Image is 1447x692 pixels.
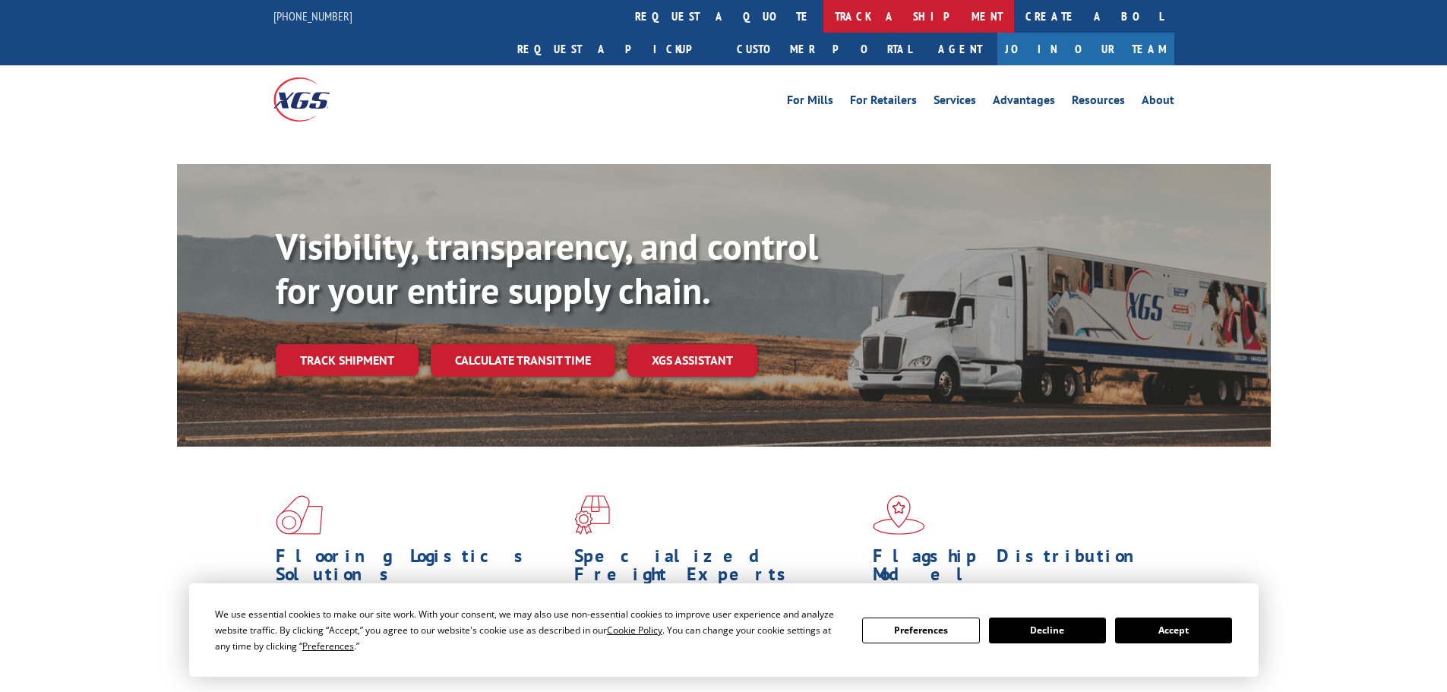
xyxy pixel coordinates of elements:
[1115,618,1232,643] button: Accept
[574,495,610,535] img: xgs-icon-focused-on-flooring-red
[189,583,1259,677] div: Cookie Consent Prompt
[276,547,563,591] h1: Flooring Logistics Solutions
[276,223,818,314] b: Visibility, transparency, and control for your entire supply chain.
[873,495,925,535] img: xgs-icon-flagship-distribution-model-red
[431,344,615,377] a: Calculate transit time
[215,606,844,654] div: We use essential cookies to make our site work. With your consent, we may also use non-essential ...
[506,33,725,65] a: Request a pickup
[873,547,1160,591] h1: Flagship Distribution Model
[850,94,917,111] a: For Retailers
[1142,94,1174,111] a: About
[787,94,833,111] a: For Mills
[997,33,1174,65] a: Join Our Team
[276,495,323,535] img: xgs-icon-total-supply-chain-intelligence-red
[725,33,923,65] a: Customer Portal
[574,547,861,591] h1: Specialized Freight Experts
[273,8,352,24] a: [PHONE_NUMBER]
[302,640,354,653] span: Preferences
[607,624,662,637] span: Cookie Policy
[1072,94,1125,111] a: Resources
[276,344,419,376] a: Track shipment
[934,94,976,111] a: Services
[989,618,1106,643] button: Decline
[993,94,1055,111] a: Advantages
[923,33,997,65] a: Agent
[862,618,979,643] button: Preferences
[627,344,757,377] a: XGS ASSISTANT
